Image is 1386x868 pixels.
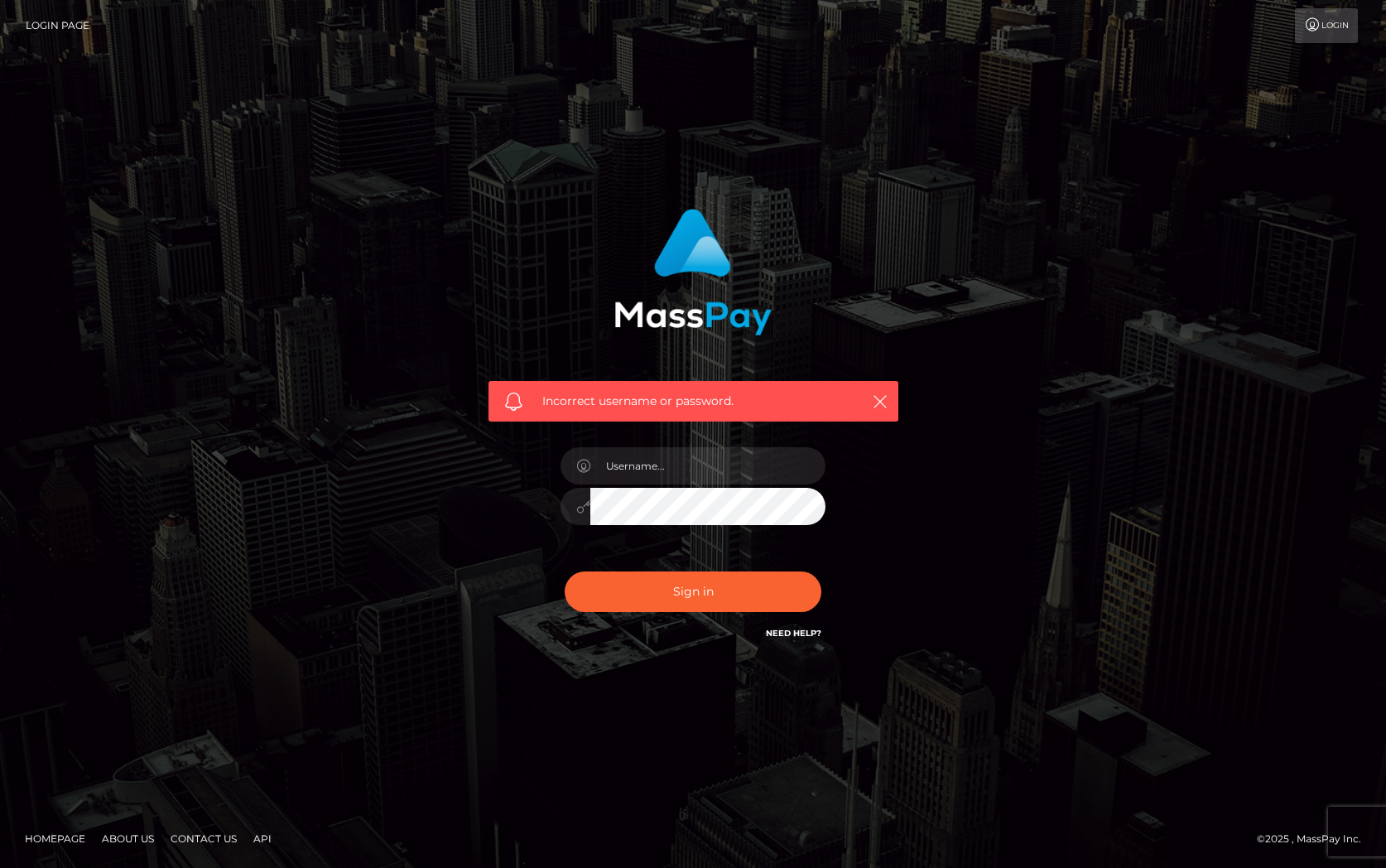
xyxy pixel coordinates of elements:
a: Login [1295,8,1358,43]
a: Homepage [18,826,92,851]
span: Incorrect username or password. [542,393,845,410]
a: Contact Us [164,826,243,851]
a: About Us [95,826,161,851]
a: Need Help? [766,628,821,639]
a: Login Page [26,8,89,43]
button: Sign in [565,571,821,612]
img: MassPay Login [614,209,772,335]
div: © 2025 , MassPay Inc. [1257,830,1374,848]
input: Username... [590,447,825,485]
a: API [247,826,278,851]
